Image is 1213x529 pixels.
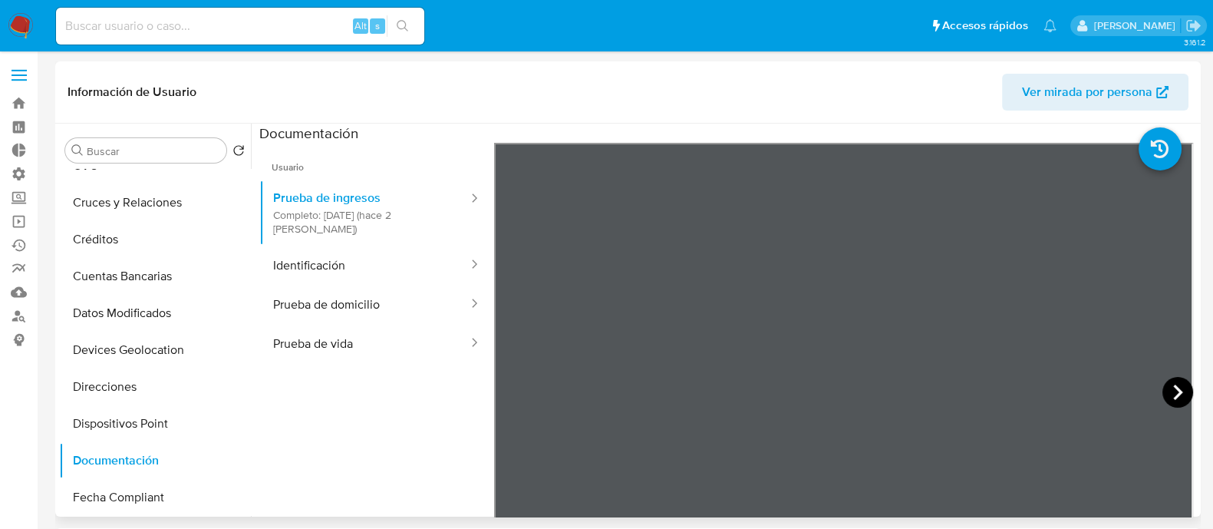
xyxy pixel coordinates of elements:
[1093,18,1180,33] p: yanina.loff@mercadolibre.com
[59,184,251,221] button: Cruces y Relaciones
[1002,74,1188,111] button: Ver mirada por persona
[232,144,245,161] button: Volver al orden por defecto
[1043,19,1056,32] a: Notificaciones
[68,84,196,100] h1: Información de Usuario
[59,442,251,479] button: Documentación
[375,18,380,33] span: s
[942,18,1028,34] span: Accesos rápidos
[71,144,84,157] button: Buscar
[87,144,220,158] input: Buscar
[1022,74,1152,111] span: Ver mirada por persona
[387,15,418,37] button: search-icon
[354,18,367,33] span: Alt
[59,332,251,369] button: Devices Geolocation
[59,221,251,258] button: Créditos
[59,258,251,295] button: Cuentas Bancarias
[59,405,251,442] button: Dispositivos Point
[59,295,251,332] button: Datos Modificados
[59,479,251,516] button: Fecha Compliant
[1185,18,1201,34] a: Salir
[56,16,424,36] input: Buscar usuario o caso...
[59,369,251,405] button: Direcciones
